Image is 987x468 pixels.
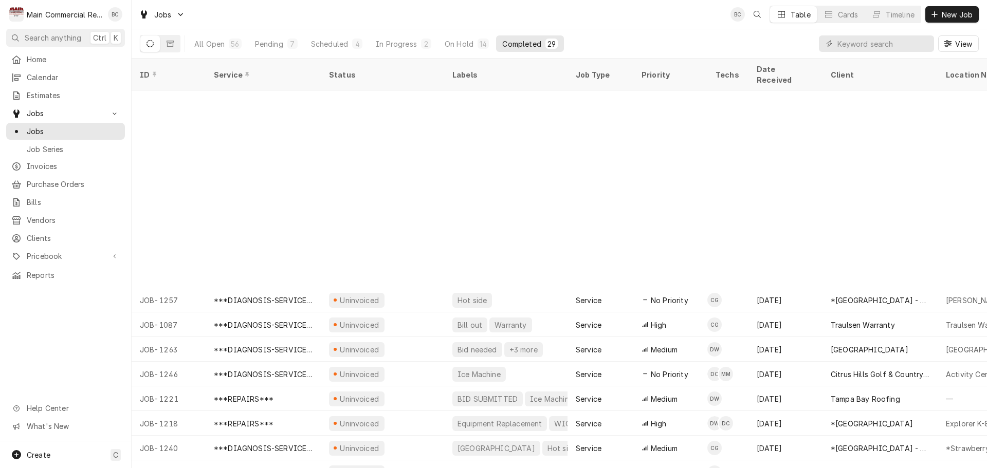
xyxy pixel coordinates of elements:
div: JOB-1257 [132,288,206,312]
div: CG [707,317,722,332]
span: What's New [27,421,119,432]
a: Vendors [6,212,125,229]
span: High [651,320,667,330]
a: Bills [6,194,125,211]
span: Ctrl [93,32,106,43]
span: Jobs [154,9,172,20]
span: Medium [651,344,678,355]
div: Bid needed [456,344,498,355]
div: MM [719,367,733,381]
div: Warranty [493,320,527,330]
button: Search anythingCtrlK [6,29,125,47]
div: Completed [502,39,541,49]
div: Main Commercial Refrigeration Service's Avatar [9,7,24,22]
button: Open search [749,6,765,23]
span: No Priority [651,369,688,380]
div: Service [576,443,601,454]
span: Invoices [27,161,120,172]
div: Ice Machine [456,369,502,380]
div: Uninvoiced [339,369,380,380]
div: Dorian Wertz's Avatar [707,342,722,357]
span: Medium [651,443,678,454]
div: Techs [716,69,740,80]
div: BID SUBMITTED [456,394,519,404]
div: *[GEOGRAPHIC_DATA] [831,418,913,429]
span: Vendors [27,215,120,226]
div: *[GEOGRAPHIC_DATA] - Culinary [831,295,929,306]
button: New Job [925,6,979,23]
div: Tampa Bay Roofing [831,394,900,404]
a: Home [6,51,125,68]
span: Jobs [27,126,120,137]
div: Uninvoiced [339,295,380,306]
div: [DATE] [748,386,822,411]
div: M [9,7,24,22]
span: Medium [651,394,678,404]
a: Calendar [6,69,125,86]
span: Estimates [27,90,120,101]
div: Caleb Gorton's Avatar [707,317,722,332]
div: WIC [553,418,571,429]
div: All Open [194,39,225,49]
div: Bookkeeper Main Commercial's Avatar [108,7,122,22]
div: Uninvoiced [339,320,380,330]
div: In Progress [376,39,417,49]
span: Home [27,54,120,65]
div: Hot side [456,295,488,306]
div: Date Received [757,64,812,85]
div: Uninvoiced [339,344,380,355]
div: Service [576,394,601,404]
span: Search anything [25,32,81,43]
div: 29 [547,39,556,49]
div: Caleb Gorton's Avatar [707,441,722,455]
div: BC [108,7,122,22]
div: Caleb Gorton's Avatar [707,293,722,307]
a: Job Series [6,141,125,158]
div: Uninvoiced [339,443,380,454]
div: Table [791,9,811,20]
div: Service [214,69,310,80]
a: Go to Jobs [135,6,189,23]
div: [DATE] [748,436,822,460]
span: New Job [940,9,975,20]
div: DW [707,416,722,430]
div: Service [576,295,601,306]
a: Estimates [6,87,125,104]
div: Dorian Wertz's Avatar [707,416,722,430]
div: CG [707,293,722,307]
a: Purchase Orders [6,176,125,193]
div: +3 more [508,344,539,355]
span: K [114,32,118,43]
div: 2 [423,39,429,49]
div: Traulsen Warranty [831,320,895,330]
div: Ice Machine [529,394,574,404]
a: Invoices [6,158,125,175]
span: Help Center [27,403,119,414]
div: On Hold [445,39,473,49]
span: Job Series [27,144,120,155]
div: Dylan Crawford's Avatar [707,367,722,381]
div: DC [719,416,733,430]
div: DC [707,367,722,381]
div: JOB-1087 [132,312,206,337]
span: High [651,418,667,429]
div: Service [576,344,601,355]
div: 14 [480,39,487,49]
span: C [113,450,118,460]
div: Uninvoiced [339,418,380,429]
a: Go to Pricebook [6,248,125,265]
span: Pricebook [27,251,104,261]
div: Priority [642,69,697,80]
div: Scheduled [311,39,348,49]
div: CG [707,441,722,455]
div: Uninvoiced [339,394,380,404]
div: [DATE] [748,411,822,436]
span: Jobs [27,108,104,119]
span: Purchase Orders [27,179,120,190]
span: Clients [27,233,120,244]
span: View [953,39,974,49]
div: Hot side [546,443,578,454]
div: BC [730,7,745,22]
div: 4 [354,39,360,49]
div: JOB-1218 [132,411,206,436]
